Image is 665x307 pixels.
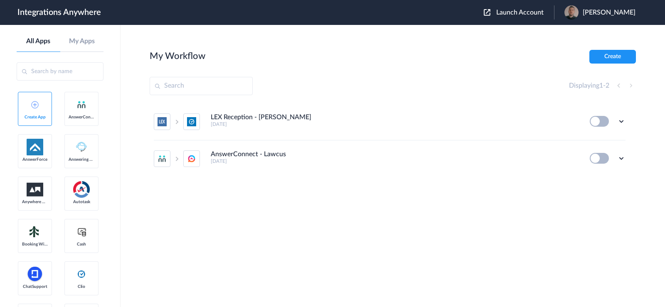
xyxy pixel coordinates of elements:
[69,284,94,289] span: Clio
[484,9,554,17] button: Launch Account
[150,77,253,95] input: Search
[589,50,636,64] button: Create
[211,158,579,164] h5: [DATE]
[211,150,286,158] h4: AnswerConnect - Lawcus
[22,199,48,204] span: Anywhere Works
[17,37,60,45] a: All Apps
[27,224,43,239] img: Setmore_Logo.svg
[583,9,635,17] span: [PERSON_NAME]
[569,82,609,90] h4: Displaying -
[211,113,311,121] h4: LEX Reception - [PERSON_NAME]
[22,242,48,247] span: Booking Widget
[76,269,86,279] img: clio-logo.svg
[27,139,43,155] img: af-app-logo.svg
[606,82,609,89] span: 2
[484,9,490,16] img: launch-acct-icon.svg
[69,199,94,204] span: Autotask
[22,284,48,289] span: ChatSupport
[31,101,39,108] img: add-icon.svg
[22,157,48,162] span: AnswerForce
[150,51,205,61] h2: My Workflow
[73,139,90,155] img: Answering_service.png
[496,9,544,16] span: Launch Account
[69,157,94,162] span: Answering Service
[76,227,87,237] img: cash-logo.svg
[17,7,101,17] h1: Integrations Anywhere
[27,183,43,196] img: aww.png
[22,115,48,120] span: Create App
[69,242,94,247] span: Cash
[564,5,579,20] img: image0.jpeg
[27,266,43,282] img: chatsupport-icon.svg
[60,37,104,45] a: My Apps
[211,121,579,127] h5: [DATE]
[73,181,90,198] img: autotask.png
[69,115,94,120] span: AnswerConnect
[17,62,103,81] input: Search by name
[76,100,86,110] img: answerconnect-logo.svg
[599,82,603,89] span: 1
